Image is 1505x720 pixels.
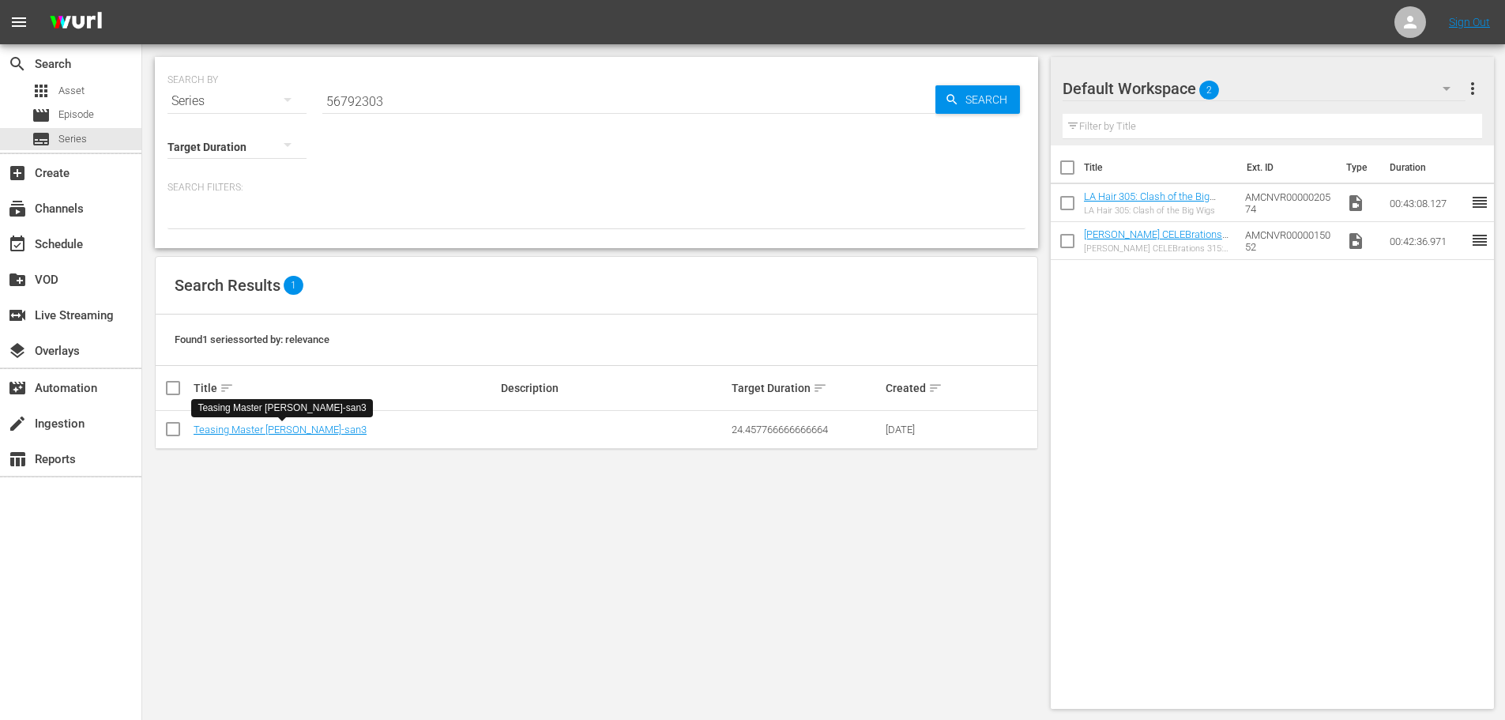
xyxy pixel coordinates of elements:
span: reorder [1470,193,1489,212]
span: reorder [1470,231,1489,250]
div: [DATE] [886,424,958,435]
span: sort [813,381,827,395]
td: 00:43:08.127 [1383,184,1470,222]
div: Target Duration [732,379,881,398]
span: Series [32,130,51,149]
div: Description [501,382,727,394]
span: Asset [32,81,51,100]
th: Duration [1380,145,1475,190]
a: Sign Out [1449,16,1490,28]
span: Search [8,55,27,74]
a: LA Hair 305: Clash of the Big Wigs [1084,190,1216,214]
td: 00:42:36.971 [1383,222,1470,260]
span: Video [1346,232,1365,251]
span: Search Results [175,276,280,295]
span: Create [8,164,27,183]
div: [PERSON_NAME] CELEBrations 315: [PERSON_NAME] [1084,243,1233,254]
img: ans4CAIJ8jUAAAAAAAAAAAAAAAAAAAAAAAAgQb4GAAAAAAAAAAAAAAAAAAAAAAAAJMjXAAAAAAAAAAAAAAAAAAAAAAAAgAT5G... [38,4,114,41]
div: 24.457766666666664 [732,424,881,435]
span: Schedule [8,235,27,254]
th: Ext. ID [1237,145,1338,190]
th: Title [1084,145,1237,190]
span: Ingestion [8,414,27,433]
span: Channels [8,199,27,218]
th: Type [1337,145,1380,190]
span: VOD [8,270,27,289]
span: Asset [58,83,85,99]
span: Search [959,85,1020,114]
div: Teasing Master [PERSON_NAME]-san3 [198,401,366,415]
div: Title [194,379,496,398]
a: Teasing Master [PERSON_NAME]-san3 [194,424,367,435]
button: Search [935,85,1020,114]
span: menu [9,13,28,32]
td: AMCNVR0000020574 [1239,184,1340,222]
div: Default Workspace [1063,66,1465,111]
a: [PERSON_NAME] CELEBrations 315: [PERSON_NAME] [1084,228,1228,252]
span: 2 [1199,74,1219,107]
span: sort [928,381,943,395]
span: Found 1 series sorted by: relevance [175,334,329,345]
span: Episode [32,106,51,125]
td: AMCNVR0000015052 [1239,222,1340,260]
span: 1 [284,276,303,295]
span: Overlays [8,341,27,360]
span: Live Streaming [8,306,27,325]
span: more_vert [1463,79,1482,98]
div: LA Hair 305: Clash of the Big Wigs [1084,205,1233,216]
span: Video [1346,194,1365,213]
div: Series [167,79,307,123]
span: Reports [8,450,27,469]
span: Automation [8,379,27,398]
span: Episode [58,107,94,123]
span: Series [58,131,87,147]
div: Created [886,379,958,398]
span: sort [220,381,234,395]
button: more_vert [1463,70,1482,107]
p: Search Filters: [167,181,1025,194]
